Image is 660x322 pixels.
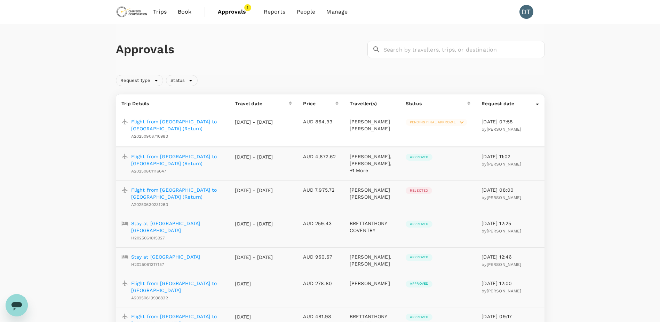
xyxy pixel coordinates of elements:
[264,8,286,16] span: Reports
[487,162,522,167] span: [PERSON_NAME]
[482,280,539,287] p: [DATE] 12:00
[131,280,224,294] a: Flight from [GEOGRAPHIC_DATA] to [GEOGRAPHIC_DATA]
[303,220,338,227] p: AUD 259.43
[303,280,338,287] p: AUD 278.80
[131,118,224,132] a: Flight from [GEOGRAPHIC_DATA] to [GEOGRAPHIC_DATA] (Return)
[406,222,432,227] span: Approved
[131,134,168,139] span: A20250908716983
[482,127,521,132] span: by
[235,254,273,261] p: [DATE] - [DATE]
[131,253,200,260] a: Stay at [GEOGRAPHIC_DATA]
[350,118,395,132] p: [PERSON_NAME] [PERSON_NAME]
[350,220,395,234] p: BRETTANTHONY COVENTRY
[487,127,522,132] span: [PERSON_NAME]
[303,313,338,320] p: AUD 481.98
[482,289,521,293] span: by
[153,8,167,16] span: Trips
[350,153,395,174] p: [PERSON_NAME], [PERSON_NAME], +1 More
[218,8,253,16] span: Approvals
[406,155,432,160] span: Approved
[350,186,395,200] p: [PERSON_NAME] [PERSON_NAME]
[235,187,273,194] p: [DATE] - [DATE]
[350,280,395,287] p: [PERSON_NAME]
[235,100,289,107] div: Travel date
[116,4,148,20] img: Chrysos Corporation
[406,188,432,193] span: Rejected
[487,289,522,293] span: [PERSON_NAME]
[235,280,273,287] p: [DATE]
[406,315,432,320] span: Approved
[131,153,224,167] a: Flight from [GEOGRAPHIC_DATA] to [GEOGRAPHIC_DATA] (Return)
[406,255,432,260] span: Approved
[482,162,521,167] span: by
[116,42,365,57] h1: Approvals
[406,119,467,126] div: Pending final approval
[482,253,539,260] p: [DATE] 12:46
[235,118,273,125] p: [DATE] - [DATE]
[482,186,539,193] p: [DATE] 08:00
[482,118,539,125] p: [DATE] 07:58
[303,186,338,193] p: AUD 7,975.72
[350,253,395,267] p: [PERSON_NAME], [PERSON_NAME]
[303,253,338,260] p: AUD 960.67
[303,118,338,125] p: AUD 864.93
[519,5,533,19] div: DT
[121,100,224,107] p: Trip Details
[406,100,467,107] div: Status
[166,77,189,84] span: Status
[131,169,166,174] span: A20250801116647
[482,313,539,320] p: [DATE] 09:17
[131,186,224,200] a: Flight from [GEOGRAPHIC_DATA] to [GEOGRAPHIC_DATA] (Return)
[383,41,544,58] input: Search by travellers, trips, or destination
[350,100,395,107] p: Traveller(s)
[482,195,521,200] span: by
[303,100,335,107] div: Price
[131,220,224,234] a: Stay at [GEOGRAPHIC_DATA] [GEOGRAPHIC_DATA]
[131,296,168,300] span: A20250613938832
[116,75,164,86] div: Request type
[297,8,316,16] span: People
[244,4,251,11] span: 1
[131,236,165,240] span: H2025061815927
[487,262,522,267] span: [PERSON_NAME]
[482,229,521,233] span: by
[131,202,168,207] span: A20250630231283
[487,229,522,233] span: [PERSON_NAME]
[131,262,165,267] span: H2025061317157
[406,281,432,286] span: Approved
[235,313,273,320] p: [DATE]
[166,75,198,86] div: Status
[235,153,273,160] p: [DATE] - [DATE]
[482,220,539,227] p: [DATE] 12:25
[482,262,521,267] span: by
[116,77,155,84] span: Request type
[326,8,348,16] span: Manage
[235,220,273,227] p: [DATE] - [DATE]
[482,153,539,160] p: [DATE] 11:02
[482,100,535,107] div: Request date
[487,195,522,200] span: [PERSON_NAME]
[303,153,338,160] p: AUD 4,872.62
[6,294,28,316] iframe: Button to launch messaging window
[178,8,192,16] span: Book
[406,120,460,125] span: Pending final approval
